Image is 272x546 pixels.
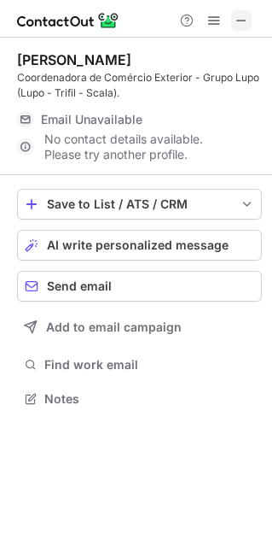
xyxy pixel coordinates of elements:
span: Email Unavailable [41,112,142,127]
button: save-profile-one-click [17,189,262,220]
div: Save to List / ATS / CRM [47,197,232,211]
button: Notes [17,387,262,411]
span: Find work email [44,357,255,373]
button: Find work email [17,353,262,377]
span: Notes [44,391,255,407]
span: AI write personalized message [47,238,229,252]
button: AI write personalized message [17,230,262,261]
div: [PERSON_NAME] [17,51,131,68]
span: Send email [47,279,112,293]
span: Add to email campaign [46,320,182,334]
button: Add to email campaign [17,312,262,343]
div: No contact details available. Please try another profile. [17,133,262,161]
button: Send email [17,271,262,302]
img: ContactOut v5.3.10 [17,10,119,31]
div: Coordenadora de Comércio Exterior - Grupo Lupo (Lupo - Trifil - Scala). [17,70,262,101]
